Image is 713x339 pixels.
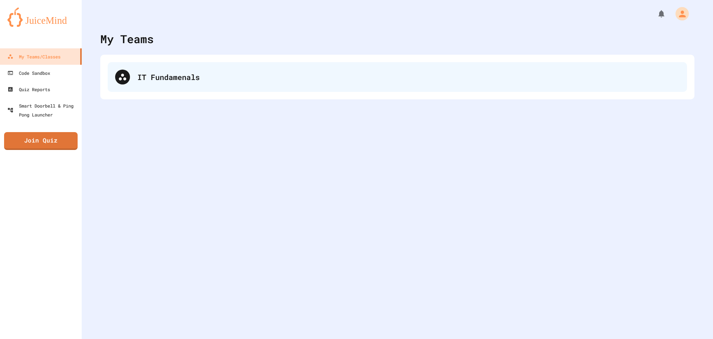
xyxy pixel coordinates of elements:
[100,31,154,47] div: My Teams
[7,68,50,77] div: Code Sandbox
[137,71,680,83] div: IT Fundamenals
[7,101,79,119] div: Smart Doorbell & Ping Pong Launcher
[668,5,691,22] div: My Account
[7,85,50,94] div: Quiz Reports
[7,7,74,27] img: logo-orange.svg
[643,7,668,20] div: My Notifications
[7,52,61,61] div: My Teams/Classes
[4,132,78,150] a: Join Quiz
[108,62,687,92] div: IT Fundamenals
